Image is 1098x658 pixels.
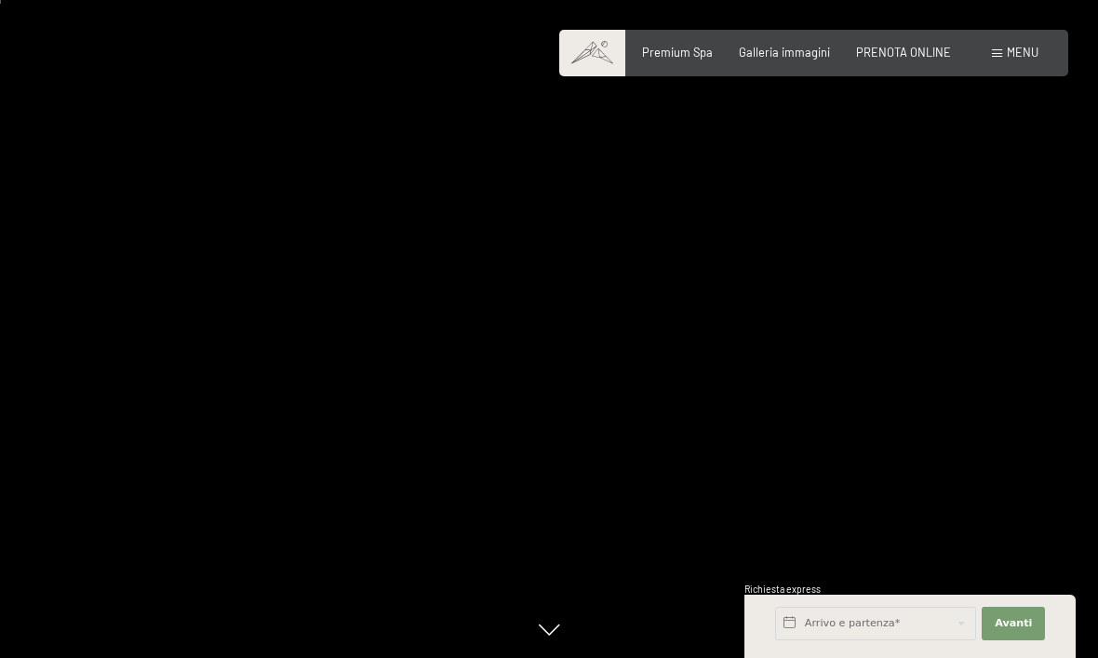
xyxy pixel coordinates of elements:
span: Richiesta express [744,584,821,595]
span: Menu [1007,45,1038,60]
a: Galleria immagini [739,45,830,60]
button: Avanti [982,607,1045,640]
a: PRENOTA ONLINE [856,45,951,60]
span: Avanti [995,616,1032,631]
a: Premium Spa [642,45,713,60]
